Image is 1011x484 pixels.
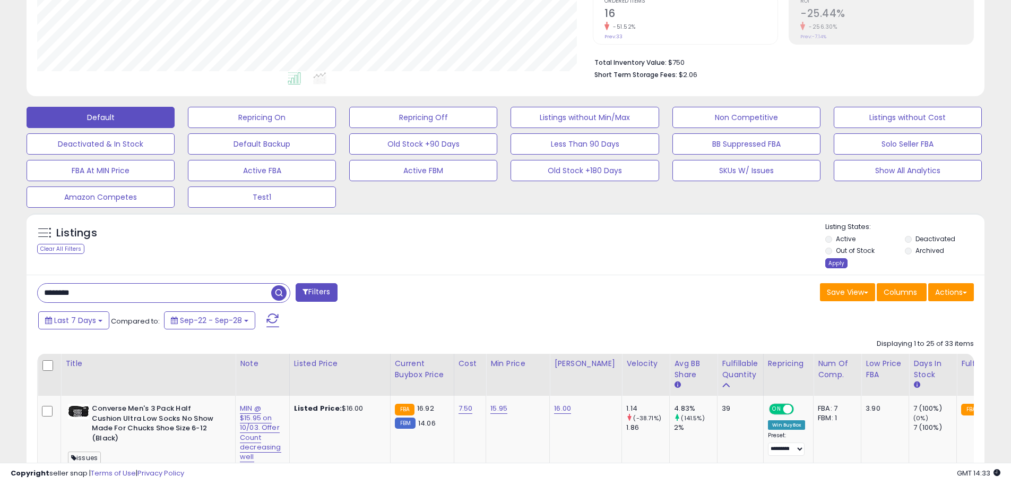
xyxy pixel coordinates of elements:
div: Num of Comp. [818,358,857,380]
span: 14.06 [418,418,436,428]
span: 16.92 [417,403,434,413]
span: Columns [884,287,917,298]
a: MIN @ $15.95 on 10/03. Offer Count decreasing well [240,403,281,462]
div: 1.86 [626,423,669,432]
button: Columns [877,283,927,301]
small: FBM [395,418,416,429]
div: [PERSON_NAME] [554,358,617,369]
small: (-38.71%) [633,414,661,422]
div: 1.14 [626,404,669,413]
span: Sep-22 - Sep-28 [180,315,242,326]
button: Actions [928,283,974,301]
button: Sep-22 - Sep-28 [164,311,255,329]
div: Clear All Filters [37,244,84,254]
span: Compared to: [111,316,160,326]
button: Repricing On [188,107,336,128]
label: Active [836,234,856,243]
button: Less Than 90 Days [511,133,659,155]
label: Deactivated [915,234,955,243]
button: Non Competitive [672,107,820,128]
button: Repricing Off [349,107,497,128]
div: Win BuyBox [768,420,806,430]
button: Filters [296,283,337,302]
span: OFF [792,405,809,414]
b: Converse Men's 3 Pack Half Cushion Ultra Low Socks No Show Made For Chucks Shoe Size 6-12 (Black) [92,404,221,446]
div: Preset: [768,432,806,456]
label: Out of Stock [836,246,875,255]
button: Active FBM [349,160,497,181]
button: FBA At MIN Price [27,160,175,181]
button: Deactivated & In Stock [27,133,175,155]
button: SKUs W/ Issues [672,160,820,181]
span: 2025-10-6 14:33 GMT [957,468,1000,478]
strong: Copyright [11,468,49,478]
div: Fulfillable Quantity [722,358,758,380]
small: Avg BB Share. [674,380,680,390]
small: (0%) [913,414,928,422]
div: Title [65,358,231,369]
span: Last 7 Days [54,315,96,326]
b: Listed Price: [294,403,342,413]
button: Show All Analytics [834,160,982,181]
button: Default [27,107,175,128]
div: Min Price [490,358,545,369]
div: Fulfillment [961,358,1004,369]
button: Listings without Min/Max [511,107,659,128]
div: $16.00 [294,404,382,413]
h5: Listings [56,226,97,241]
button: Amazon Competes [27,186,175,208]
small: Prev: 33 [604,33,623,40]
div: Apply [825,258,848,268]
button: Listings without Cost [834,107,982,128]
div: FBA: 7 [818,404,853,413]
small: Days In Stock. [913,380,920,390]
div: 39 [722,404,755,413]
span: ON [770,405,783,414]
a: 15.95 [490,403,507,414]
img: 41boDshFj+L._SL40_.jpg [68,404,89,419]
button: Default Backup [188,133,336,155]
div: Velocity [626,358,665,369]
span: issues [68,452,101,464]
a: Privacy Policy [137,468,184,478]
span: $2.06 [679,70,697,80]
button: Active FBA [188,160,336,181]
div: Listed Price [294,358,386,369]
small: (141.5%) [681,414,704,422]
a: Terms of Use [91,468,136,478]
small: FBA [961,404,981,415]
div: 2% [674,423,717,432]
div: 4.83% [674,404,717,413]
div: 7 (100%) [913,423,956,432]
div: Repricing [768,358,809,369]
div: Days In Stock [913,358,952,380]
div: FBM: 1 [818,413,853,423]
button: Solo Seller FBA [834,133,982,155]
div: Cost [459,358,482,369]
div: 7 (100%) [913,404,956,413]
button: Old Stock +180 Days [511,160,659,181]
button: Old Stock +90 Days [349,133,497,155]
button: Save View [820,283,875,301]
b: Short Term Storage Fees: [594,70,677,79]
small: FBA [395,404,414,415]
a: 16.00 [554,403,571,414]
label: Archived [915,246,944,255]
small: -256.30% [805,23,837,31]
div: 3.90 [866,404,901,413]
button: Test1 [188,186,336,208]
div: seller snap | | [11,469,184,479]
button: BB Suppressed FBA [672,133,820,155]
h2: 16 [604,7,777,22]
div: Avg BB Share [674,358,713,380]
div: Displaying 1 to 25 of 33 items [877,339,974,349]
button: Last 7 Days [38,311,109,329]
h2: -25.44% [800,7,973,22]
a: 7.50 [459,403,473,414]
div: Current Buybox Price [395,358,450,380]
small: Prev: -7.14% [800,33,826,40]
div: Low Price FBA [866,358,904,380]
div: Note [240,358,285,369]
li: $750 [594,55,966,68]
small: -51.52% [609,23,636,31]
